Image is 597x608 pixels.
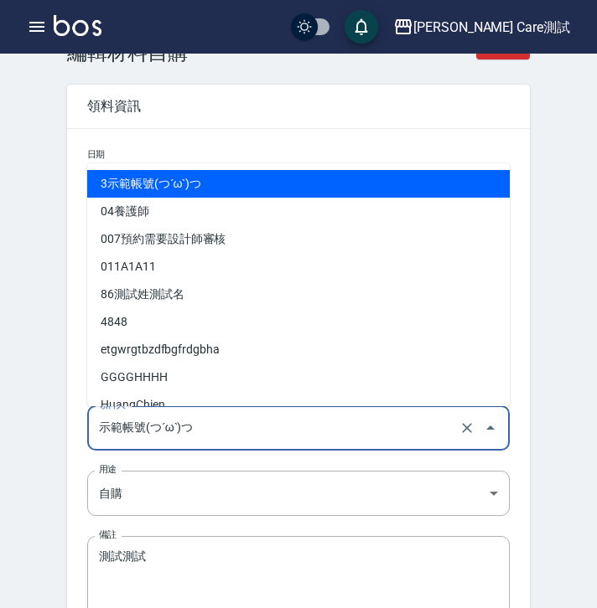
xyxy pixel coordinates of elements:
span: 007 [101,230,121,248]
li: 4848 [87,308,510,336]
li: 預約需要設計師審核 [87,225,510,253]
button: [PERSON_NAME] Care測試 [387,10,577,44]
span: 011 [101,258,121,276]
span: 04 [101,203,114,220]
button: Choose date, selected date is 2025-09-15 [480,157,520,197]
li: HuangChien [87,391,510,419]
span: 3 [101,175,107,193]
span: 領料資訊 [87,98,510,115]
div: 自購 [87,471,510,516]
label: 領料人 [99,399,125,411]
textarea: 測試測試 [99,549,498,606]
span: 86 [101,286,114,303]
img: Logo [54,15,101,36]
button: Clear [455,416,479,440]
label: 用途 [99,463,117,476]
li: GGGGHHHH [87,363,510,391]
label: 日期 [87,148,105,161]
button: save [345,10,378,44]
label: 備註 [99,528,117,541]
li: 測試姓測試名 [87,281,510,308]
li: A1A11 [87,253,510,281]
li: 示範帳號(つ´ω`)つ [87,170,510,198]
button: Close [477,415,504,441]
div: [PERSON_NAME] Care測試 [413,17,570,38]
li: 養護師 [87,198,510,225]
li: etgwrgtbzdfbgfrdgbha [87,336,510,363]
